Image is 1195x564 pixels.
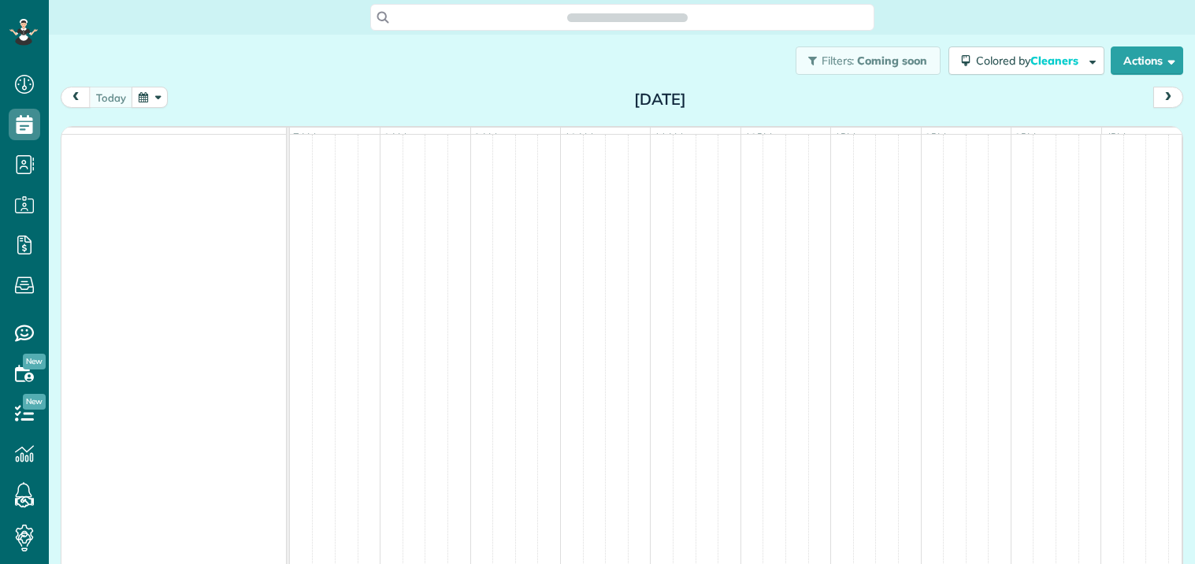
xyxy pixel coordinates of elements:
[561,131,596,143] span: 10am
[976,54,1084,68] span: Colored by
[61,87,91,108] button: prev
[922,131,949,143] span: 2pm
[23,394,46,410] span: New
[1102,131,1130,143] span: 4pm
[741,131,775,143] span: 12pm
[562,91,759,108] h2: [DATE]
[380,131,410,143] span: 8am
[583,9,672,25] span: Search ZenMaid…
[948,46,1104,75] button: Colored byCleaners
[831,131,859,143] span: 1pm
[1011,131,1039,143] span: 3pm
[822,54,855,68] span: Filters:
[23,354,46,369] span: New
[290,131,319,143] span: 7am
[1111,46,1183,75] button: Actions
[1030,54,1081,68] span: Cleaners
[89,87,133,108] button: today
[471,131,500,143] span: 9am
[1153,87,1183,108] button: next
[857,54,928,68] span: Coming soon
[651,131,686,143] span: 11am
